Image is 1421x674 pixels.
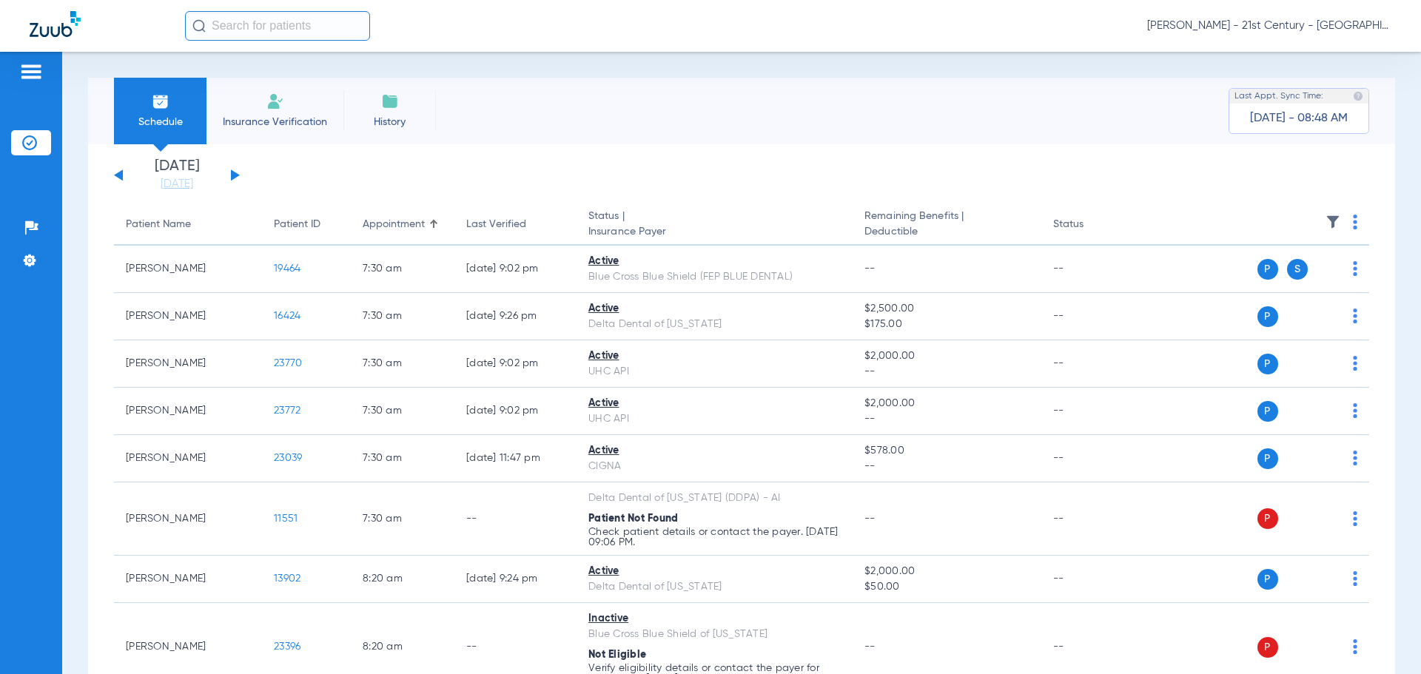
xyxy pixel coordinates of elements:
span: -- [864,364,1029,380]
td: -- [1041,340,1141,388]
div: UHC API [588,364,841,380]
span: 11551 [274,513,298,524]
span: 13902 [274,573,300,584]
span: $578.00 [864,443,1029,459]
span: $175.00 [864,317,1029,332]
span: 23772 [274,405,300,416]
span: $2,000.00 [864,348,1029,364]
td: [DATE] 9:02 PM [454,388,577,435]
img: group-dot-blue.svg [1353,403,1357,418]
th: Status | [577,204,853,246]
th: Remaining Benefits | [853,204,1041,246]
td: 7:30 AM [351,388,454,435]
img: Search Icon [192,19,206,33]
span: 23039 [274,453,302,463]
span: P [1257,306,1278,327]
td: [DATE] 9:26 PM [454,293,577,340]
img: group-dot-blue.svg [1353,571,1357,586]
span: 16424 [274,311,300,321]
td: [DATE] 9:02 PM [454,246,577,293]
td: 7:30 AM [351,340,454,388]
div: Active [588,301,841,317]
div: Last Verified [466,217,526,232]
div: CIGNA [588,459,841,474]
span: P [1257,637,1278,658]
div: Active [588,348,841,364]
td: 7:30 AM [351,435,454,482]
span: P [1257,354,1278,374]
span: 19464 [274,263,300,274]
div: Active [588,443,841,459]
span: P [1257,569,1278,590]
img: group-dot-blue.svg [1353,451,1357,465]
td: -- [454,482,577,556]
td: [DATE] 9:24 PM [454,556,577,603]
span: History [355,115,425,129]
div: Delta Dental of [US_STATE] [588,317,841,332]
div: Last Verified [466,217,565,232]
div: Inactive [588,611,841,627]
img: group-dot-blue.svg [1353,261,1357,276]
img: Manual Insurance Verification [266,92,284,110]
td: [PERSON_NAME] [114,435,262,482]
span: Last Appt. Sync Time: [1234,89,1323,104]
span: Insurance Payer [588,224,841,240]
img: group-dot-blue.svg [1353,356,1357,371]
div: Blue Cross Blue Shield (FEP BLUE DENTAL) [588,269,841,285]
div: Active [588,564,841,579]
span: P [1257,259,1278,280]
span: Insurance Verification [218,115,332,129]
div: Blue Cross Blue Shield of [US_STATE] [588,627,841,642]
div: UHC API [588,411,841,427]
div: Patient Name [126,217,191,232]
span: Deductible [864,224,1029,240]
img: last sync help info [1353,91,1363,101]
td: [PERSON_NAME] [114,293,262,340]
td: [DATE] 11:47 PM [454,435,577,482]
th: Status [1041,204,1141,246]
div: Delta Dental of [US_STATE] [588,579,841,595]
img: History [381,92,399,110]
div: Patient ID [274,217,339,232]
span: $2,000.00 [864,564,1029,579]
img: group-dot-blue.svg [1353,309,1357,323]
img: Schedule [152,92,169,110]
div: Patient Name [126,217,250,232]
td: -- [1041,388,1141,435]
li: [DATE] [132,159,221,192]
td: [PERSON_NAME] [114,482,262,556]
img: group-dot-blue.svg [1353,215,1357,229]
span: -- [864,411,1029,427]
a: [DATE] [132,177,221,192]
p: Check patient details or contact the payer. [DATE] 09:06 PM. [588,527,841,547]
span: Patient Not Found [588,513,678,524]
div: Delta Dental of [US_STATE] (DDPA) - AI [588,491,841,506]
img: Zuub Logo [30,11,81,37]
span: S [1287,259,1308,280]
td: -- [1041,482,1141,556]
div: Patient ID [274,217,320,232]
span: $2,000.00 [864,396,1029,411]
span: -- [864,263,876,274]
span: -- [864,459,1029,474]
span: P [1257,401,1278,422]
td: [PERSON_NAME] [114,388,262,435]
span: 23770 [274,358,302,368]
td: [DATE] 9:02 PM [454,340,577,388]
td: -- [1041,293,1141,340]
td: -- [1041,435,1141,482]
span: -- [864,641,876,652]
img: filter.svg [1326,215,1340,229]
div: Appointment [363,217,425,232]
div: Active [588,396,841,411]
div: Appointment [363,217,443,232]
div: Active [588,254,841,269]
td: 8:20 AM [351,556,454,603]
td: [PERSON_NAME] [114,556,262,603]
span: P [1257,448,1278,469]
span: [PERSON_NAME] - 21st Century - [GEOGRAPHIC_DATA] [1147,18,1391,33]
img: group-dot-blue.svg [1353,511,1357,526]
span: [DATE] - 08:48 AM [1250,111,1348,126]
td: 7:30 AM [351,482,454,556]
td: -- [1041,556,1141,603]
